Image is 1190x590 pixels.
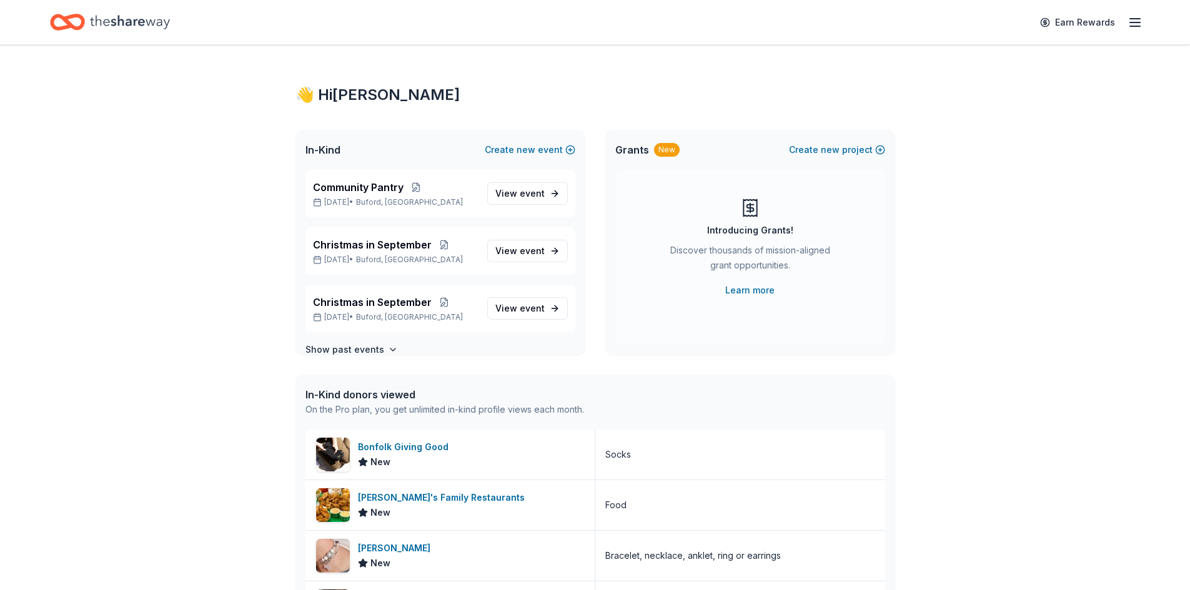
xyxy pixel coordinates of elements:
span: New [370,556,390,571]
div: In-Kind donors viewed [305,387,584,402]
span: Buford, [GEOGRAPHIC_DATA] [356,312,463,322]
div: Socks [605,447,631,462]
span: new [821,142,840,157]
span: Grants [615,142,649,157]
p: [DATE] • [313,312,477,322]
span: Buford, [GEOGRAPHIC_DATA] [356,197,463,207]
a: View event [487,240,568,262]
span: event [520,245,545,256]
span: In-Kind [305,142,340,157]
span: event [520,303,545,313]
span: View [495,186,545,201]
span: Community Pantry [313,180,404,195]
a: Learn more [725,283,775,298]
div: Bracelet, necklace, anklet, ring or earrings [605,548,781,563]
p: [DATE] • [313,255,477,265]
button: Show past events [305,342,398,357]
img: Image for Lizzy James [316,539,350,573]
a: Home [50,7,170,37]
div: Discover thousands of mission-aligned grant opportunities. [665,243,835,278]
div: [PERSON_NAME] [358,541,435,556]
button: Createnewproject [789,142,885,157]
div: New [654,143,680,157]
span: new [517,142,535,157]
a: View event [487,297,568,320]
span: View [495,243,545,258]
a: View event [487,182,568,205]
span: Christmas in September [313,237,432,252]
img: Image for Bonfolk Giving Good [316,438,350,471]
div: On the Pro plan, you get unlimited in-kind profile views each month. [305,402,584,417]
a: Earn Rewards [1033,11,1123,34]
div: Introducing Grants! [707,223,793,238]
span: View [495,301,545,316]
div: 👋 Hi [PERSON_NAME] [295,85,895,105]
p: [DATE] • [313,197,477,207]
div: Food [605,498,627,513]
span: New [370,505,390,520]
div: [PERSON_NAME]'s Family Restaurants [358,490,530,505]
img: Image for Jack's Family Restaurants [316,488,350,522]
span: Christmas in September [313,295,432,310]
span: New [370,455,390,470]
span: event [520,188,545,199]
button: Createnewevent [485,142,575,157]
h4: Show past events [305,342,384,357]
span: Buford, [GEOGRAPHIC_DATA] [356,255,463,265]
div: Bonfolk Giving Good [358,440,454,455]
